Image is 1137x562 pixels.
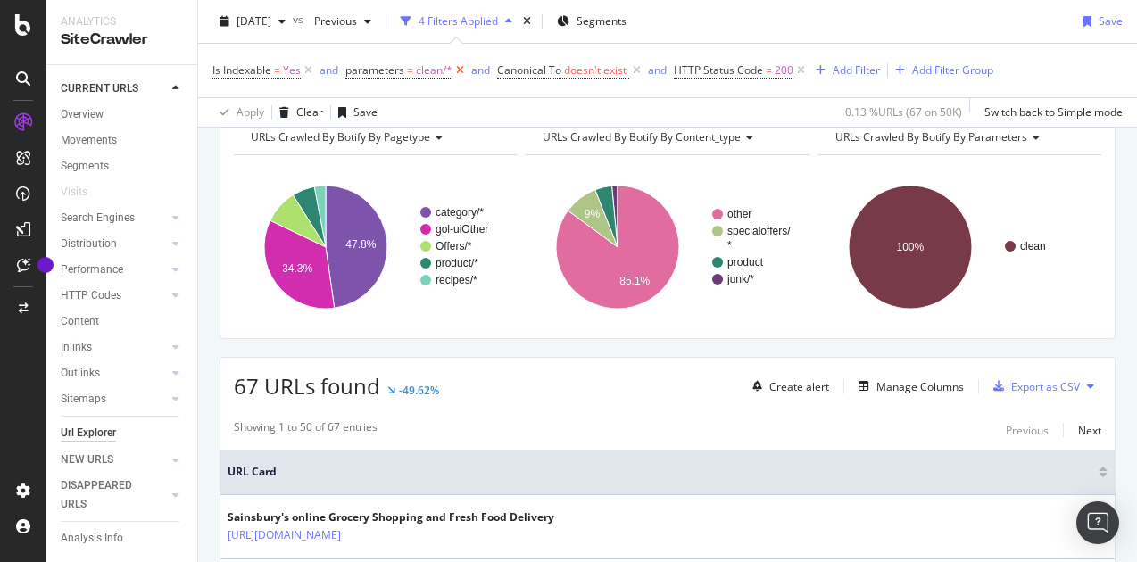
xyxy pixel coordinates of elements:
[61,364,167,383] a: Outlinks
[61,312,99,331] div: Content
[212,7,293,36] button: [DATE]
[61,157,185,176] a: Segments
[648,62,667,79] button: and
[539,123,793,152] h4: URLs Crawled By Botify By content_type
[1076,7,1123,36] button: Save
[1011,379,1080,394] div: Export as CSV
[274,62,280,78] span: =
[307,7,378,36] button: Previous
[251,129,430,145] span: URLs Crawled By Botify By pagetype
[234,419,378,441] div: Showing 1 to 50 of 67 entries
[436,223,488,236] text: gol-uiOther
[986,372,1080,401] button: Export as CSV
[61,450,167,469] a: NEW URLS
[416,58,452,83] span: clean/*
[61,286,121,305] div: HTTP Codes
[726,273,754,285] text: junk/*
[497,62,561,78] span: Canonical To
[61,476,167,514] a: DISAPPEARED URLS
[775,58,793,83] span: 200
[832,123,1085,152] h4: URLs Crawled By Botify By parameters
[727,208,751,220] text: other
[61,424,185,442] a: Url Explorer
[543,129,741,145] span: URLs Crawled By Botify By content_type
[394,7,519,36] button: 4 Filters Applied
[61,476,151,514] div: DISAPPEARED URLS
[61,390,167,409] a: Sitemaps
[519,12,535,30] div: times
[471,62,490,78] div: and
[436,206,484,219] text: category/*
[851,376,964,397] button: Manage Columns
[888,60,993,81] button: Add Filter Group
[61,260,167,279] a: Performance
[247,123,501,152] h4: URLs Crawled By Botify By pagetype
[345,62,404,78] span: parameters
[769,379,829,394] div: Create alert
[835,129,1027,145] span: URLs Crawled By Botify By parameters
[436,274,477,286] text: recipes/*
[61,79,167,98] a: CURRENT URLS
[61,529,123,548] div: Analysis Info
[727,225,791,237] text: specialoffers/
[896,241,924,253] text: 100%
[1078,423,1101,438] div: Next
[61,209,135,227] div: Search Engines
[912,62,993,78] div: Add Filter Group
[61,79,138,98] div: CURRENT URLS
[471,62,490,79] button: and
[320,62,338,79] button: and
[320,62,338,78] div: and
[293,12,307,27] span: vs
[1006,423,1049,438] div: Previous
[61,260,123,279] div: Performance
[809,60,880,81] button: Add Filter
[1099,13,1123,29] div: Save
[61,105,104,124] div: Overview
[61,131,185,150] a: Movements
[212,98,264,127] button: Apply
[61,14,183,29] div: Analytics
[419,13,498,29] div: 4 Filters Applied
[1076,501,1119,544] div: Open Intercom Messenger
[745,372,829,401] button: Create alert
[407,62,413,78] span: =
[620,275,651,287] text: 85.1%
[61,312,185,331] a: Content
[237,13,271,29] span: 2025 Sep. 29th
[61,286,167,305] a: HTTP Codes
[61,183,87,202] div: Visits
[353,104,378,120] div: Save
[977,98,1123,127] button: Switch back to Simple mode
[61,209,167,227] a: Search Engines
[237,104,264,120] div: Apply
[818,169,1097,325] svg: A chart.
[272,98,323,127] button: Clear
[845,104,962,120] div: 0.13 % URLs ( 67 on 50K )
[61,183,105,202] a: Visits
[61,424,116,442] div: Url Explorer
[212,62,271,78] span: Is Indexable
[61,105,185,124] a: Overview
[436,240,472,252] text: Offers/*
[61,390,106,409] div: Sitemaps
[61,338,167,357] a: Inlinks
[876,379,964,394] div: Manage Columns
[766,62,772,78] span: =
[282,262,312,275] text: 34.3%
[61,29,183,50] div: SiteCrawler
[399,383,439,398] div: -49.62%
[550,7,634,36] button: Segments
[674,62,763,78] span: HTTP Status Code
[61,235,117,253] div: Distribution
[564,62,627,78] span: doesn't exist
[61,157,109,176] div: Segments
[61,364,100,383] div: Outlinks
[37,257,54,273] div: Tooltip anchor
[526,169,804,325] svg: A chart.
[577,13,627,29] span: Segments
[61,450,113,469] div: NEW URLS
[234,169,512,325] div: A chart.
[228,526,341,544] a: [URL][DOMAIN_NAME]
